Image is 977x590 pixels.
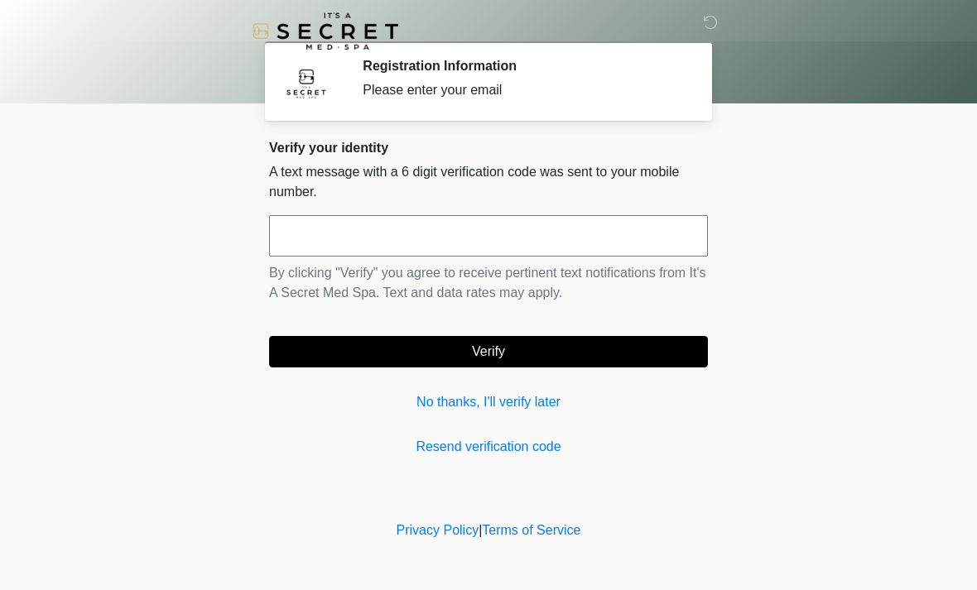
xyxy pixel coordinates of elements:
[269,263,708,303] p: By clicking "Verify" you agree to receive pertinent text notifications from It's A Secret Med Spa...
[269,437,708,457] a: Resend verification code
[482,523,580,537] a: Terms of Service
[269,162,708,202] p: A text message with a 6 digit verification code was sent to your mobile number.
[479,523,482,537] a: |
[397,523,479,537] a: Privacy Policy
[269,140,708,156] h2: Verify your identity
[253,12,398,50] img: It's A Secret Med Spa Logo
[363,80,683,100] div: Please enter your email
[363,58,683,74] h2: Registration Information
[282,58,331,108] img: Agent Avatar
[269,336,708,367] button: Verify
[269,392,708,412] a: No thanks, I'll verify later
